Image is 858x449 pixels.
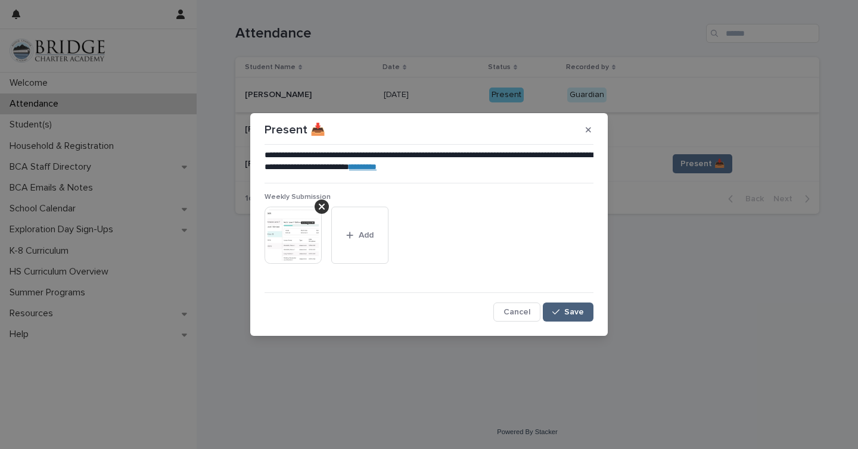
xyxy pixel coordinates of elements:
span: Save [564,308,584,316]
span: Add [359,231,374,239]
button: Save [543,303,593,322]
button: Add [331,207,388,264]
p: Present 📥 [265,123,325,137]
span: Weekly Submission [265,194,331,201]
span: Cancel [503,308,530,316]
button: Cancel [493,303,540,322]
